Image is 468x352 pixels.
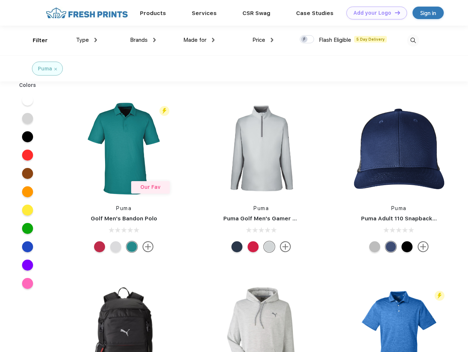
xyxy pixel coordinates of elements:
span: Made for [183,37,206,43]
a: Golf Men's Bandon Polo [91,215,157,222]
div: High Rise [110,241,121,252]
div: High Rise [264,241,275,252]
a: Puma Golf Men's Gamer Golf Quarter-Zip [223,215,339,222]
span: 5 Day Delivery [354,36,387,43]
img: func=resize&h=266 [350,100,448,197]
div: Add your Logo [353,10,391,16]
div: Peacoat Qut Shd [385,241,396,252]
span: Type [76,37,89,43]
a: Puma [116,205,132,211]
div: Ski Patrol [248,241,259,252]
img: dropdown.png [271,38,273,42]
div: Pma Blk Pma Blk [402,241,413,252]
a: Puma [253,205,269,211]
img: more.svg [418,241,429,252]
div: Colors [14,81,42,89]
img: more.svg [280,241,291,252]
img: dropdown.png [212,38,215,42]
img: DT [395,11,400,15]
img: dropdown.png [153,38,156,42]
img: flash_active_toggle.svg [435,291,444,301]
img: dropdown.png [94,38,97,42]
a: Products [140,10,166,16]
div: Quarry with Brt Whit [369,241,380,252]
span: Price [252,37,265,43]
img: more.svg [143,241,154,252]
a: Services [192,10,217,16]
img: fo%20logo%202.webp [44,7,130,19]
div: Ski Patrol [94,241,105,252]
div: Filter [33,36,48,45]
img: desktop_search.svg [407,34,419,47]
div: Puma [38,65,52,73]
a: CSR Swag [242,10,270,16]
img: func=resize&h=266 [75,100,173,197]
span: Flash Eligible [319,37,351,43]
div: Navy Blazer [231,241,242,252]
a: Sign in [413,7,444,19]
div: Sign in [420,9,436,17]
a: Puma [391,205,407,211]
span: Our Fav [140,184,161,190]
img: func=resize&h=266 [212,100,310,197]
img: flash_active_toggle.svg [159,106,169,116]
span: Brands [130,37,148,43]
div: Green Lagoon [126,241,137,252]
img: filter_cancel.svg [54,68,57,70]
